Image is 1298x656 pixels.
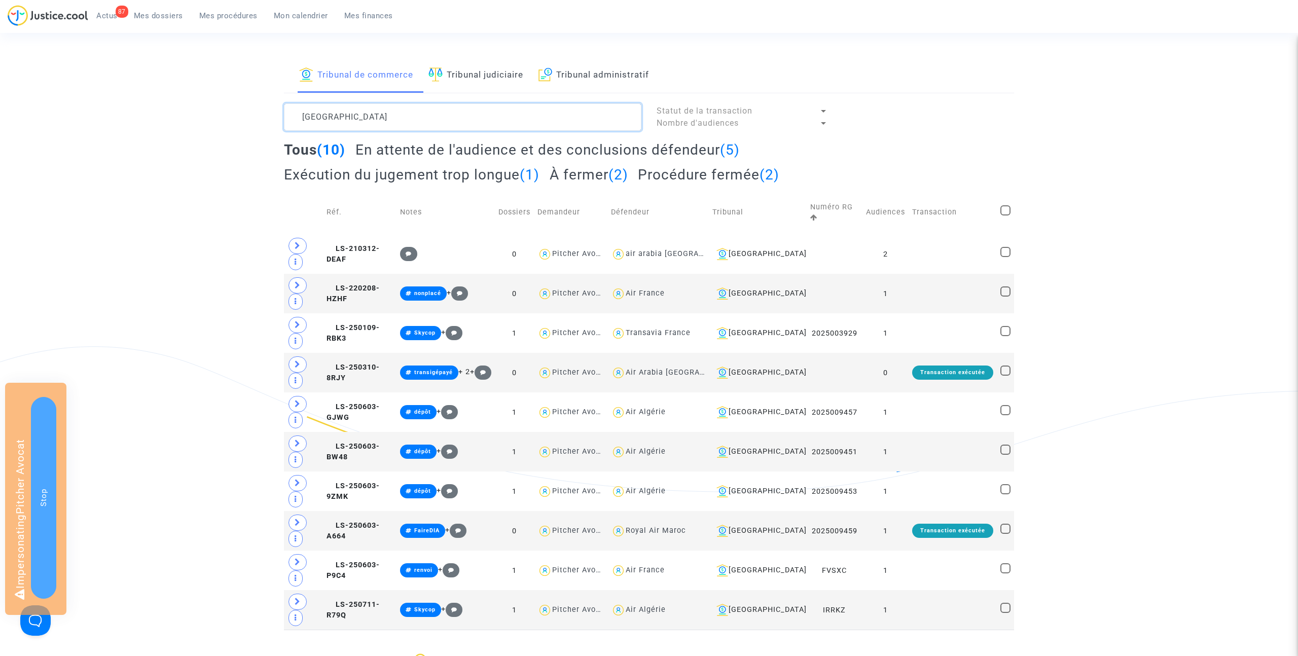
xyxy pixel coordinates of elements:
[537,405,552,420] img: icon-user.svg
[327,442,380,462] span: LS-250603-BW48
[414,527,440,534] span: FaireDIA
[336,8,401,23] a: Mes finances
[414,290,441,297] span: nonplacé
[537,366,552,380] img: icon-user.svg
[760,166,779,183] span: (2)
[626,329,691,337] div: Transavia France
[552,249,608,258] div: Pitcher Avocat
[912,524,993,538] div: Transaction exécutée
[550,166,628,184] h2: À fermer
[414,488,431,494] span: dépôt
[495,392,534,432] td: 1
[428,67,443,82] img: icon-faciliter-sm.svg
[716,367,729,379] img: icon-banque.svg
[199,11,258,20] span: Mes procédures
[495,471,534,511] td: 1
[447,288,468,297] span: +
[862,274,909,313] td: 1
[299,67,313,82] img: icon-banque.svg
[807,313,862,353] td: 2025003929
[552,408,608,416] div: Pitcher Avocat
[327,323,380,343] span: LS-250109-RBK3
[716,446,729,458] img: icon-banque.svg
[495,191,534,234] td: Dossiers
[191,8,266,23] a: Mes procédures
[862,551,909,590] td: 1
[807,432,862,471] td: 2025009451
[327,600,380,620] span: LS-250711-R79Q
[716,406,729,418] img: icon-banque.svg
[720,141,740,158] span: (5)
[552,487,608,495] div: Pitcher Avocat
[327,284,380,304] span: LS-220208-HZHF
[712,525,803,537] div: [GEOGRAPHIC_DATA]
[20,605,51,636] iframe: Help Scout Beacon - Open
[495,432,534,471] td: 1
[611,366,626,380] img: icon-user.svg
[495,590,534,630] td: 1
[327,482,380,501] span: LS-250603-9ZMK
[712,367,803,379] div: [GEOGRAPHIC_DATA]
[611,603,626,617] img: icon-user.svg
[414,567,432,573] span: renvoi
[284,166,539,184] h2: Exécution du jugement trop longue
[437,407,458,416] span: +
[537,563,552,578] img: icon-user.svg
[534,191,607,234] td: Demandeur
[274,11,328,20] span: Mon calendrier
[657,118,739,128] span: Nombre d'audiences
[438,565,460,574] span: +
[712,406,803,418] div: [GEOGRAPHIC_DATA]
[5,383,66,615] div: Impersonating
[8,5,88,26] img: jc-logo.svg
[862,392,909,432] td: 1
[712,604,803,616] div: [GEOGRAPHIC_DATA]
[327,403,380,422] span: LS-250603-GJWG
[39,489,48,506] span: Stop
[712,564,803,576] div: [GEOGRAPHIC_DATA]
[88,8,126,23] a: 87Actus
[862,234,909,274] td: 2
[611,326,626,341] img: icon-user.svg
[495,511,534,551] td: 0
[537,484,552,499] img: icon-user.svg
[912,366,993,380] div: Transaction exécutée
[626,447,666,456] div: Air Algérie
[537,524,552,538] img: icon-user.svg
[323,191,396,234] td: Réf.
[537,326,552,341] img: icon-user.svg
[716,287,729,300] img: icon-banque.svg
[414,369,453,376] span: transigépayé
[495,353,534,392] td: 0
[537,247,552,262] img: icon-user.svg
[537,603,552,617] img: icon-user.svg
[716,525,729,537] img: icon-banque.svg
[266,8,336,23] a: Mon calendrier
[712,248,803,260] div: [GEOGRAPHIC_DATA]
[552,289,608,298] div: Pitcher Avocat
[716,327,729,339] img: icon-banque.svg
[909,191,997,234] td: Transaction
[414,409,431,415] span: dépôt
[862,471,909,511] td: 1
[638,166,779,184] h2: Procédure fermée
[716,604,729,616] img: icon-banque.svg
[495,551,534,590] td: 1
[441,605,463,613] span: +
[537,286,552,301] img: icon-user.svg
[611,484,626,499] img: icon-user.svg
[552,526,608,535] div: Pitcher Avocat
[807,471,862,511] td: 2025009453
[626,526,686,535] div: Royal Air Maroc
[611,524,626,538] img: icon-user.svg
[445,526,467,534] span: +
[470,368,492,376] span: +
[96,11,118,20] span: Actus
[458,368,470,376] span: + 2
[626,368,744,377] div: Air Arabia [GEOGRAPHIC_DATA]
[31,397,56,599] button: Stop
[116,6,128,18] div: 87
[396,191,495,234] td: Notes
[716,248,729,260] img: icon-banque.svg
[327,363,380,383] span: LS-250310-8RJY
